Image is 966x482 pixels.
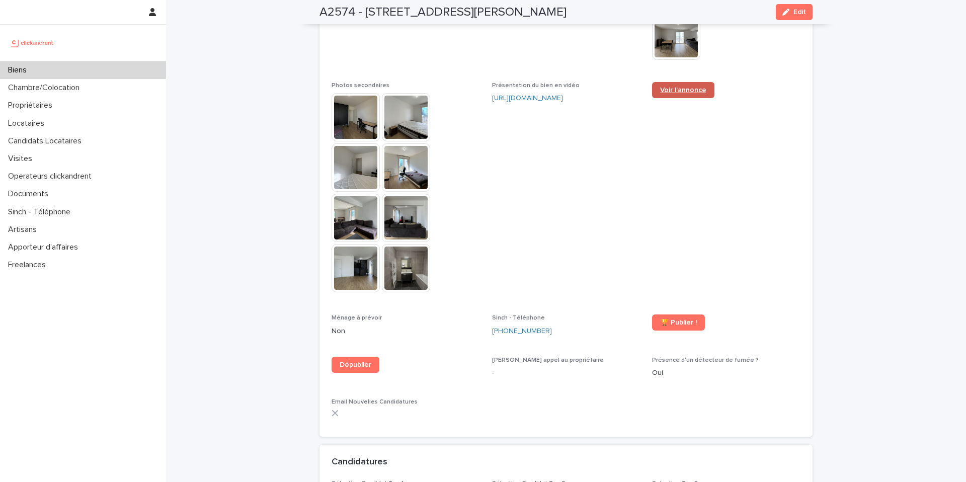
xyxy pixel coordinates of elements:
a: Dépublier [332,357,379,373]
span: Email Nouvelles Candidatures [332,399,418,405]
p: Apporteur d'affaires [4,243,86,252]
p: Chambre/Colocation [4,83,88,93]
span: Présence d'un détecteur de fumée ? [652,357,759,363]
a: 🏆 Publier ! [652,314,705,331]
span: Sinch - Téléphone [492,315,545,321]
p: Propriétaires [4,101,60,110]
span: Voir l'annonce [660,87,706,94]
span: Dépublier [340,361,371,368]
h2: A2574 - [STREET_ADDRESS][PERSON_NAME] [319,5,567,20]
p: Locataires [4,119,52,128]
p: Oui [652,368,800,378]
p: Artisans [4,225,45,234]
ringoverc2c-84e06f14122c: Call with Ringover [492,328,552,335]
span: Ménage à prévoir [332,315,382,321]
p: Sinch - Téléphone [4,207,78,217]
ringoverc2c-number-84e06f14122c: [PHONE_NUMBER] [492,328,552,335]
p: Visites [4,154,40,164]
p: Documents [4,189,56,199]
p: Non [332,326,480,337]
a: [URL][DOMAIN_NAME] [492,95,563,102]
p: Biens [4,65,35,75]
span: [PERSON_NAME] appel au propriétaire [492,357,604,363]
span: 🏆 Publier ! [660,319,697,326]
p: - [492,368,640,378]
img: UCB0brd3T0yccxBKYDjQ [8,33,57,53]
p: Candidats Locataires [4,136,90,146]
button: Edit [776,4,813,20]
span: Photos secondaires [332,83,389,89]
p: Freelances [4,260,54,270]
a: Voir l'annonce [652,82,714,98]
a: [PHONE_NUMBER] [492,326,552,337]
p: Operateurs clickandrent [4,172,100,181]
span: Présentation du bien en vidéo [492,83,580,89]
span: Edit [793,9,806,16]
h2: Candidatures [332,457,387,468]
